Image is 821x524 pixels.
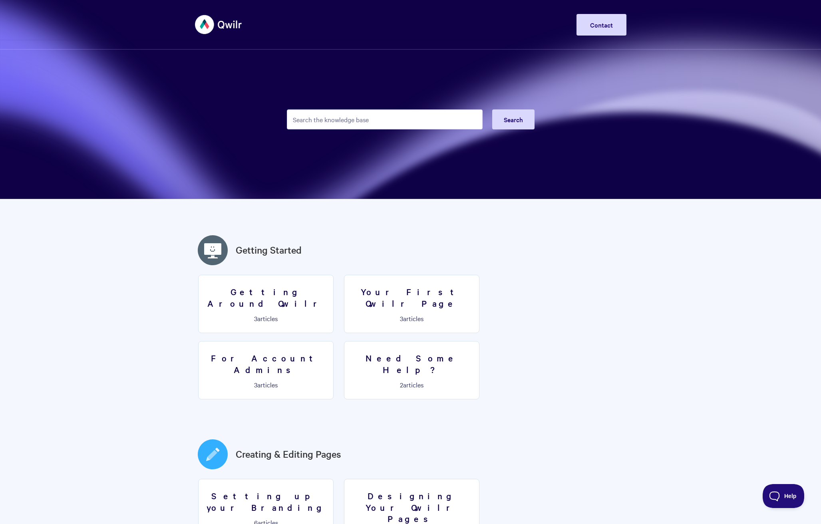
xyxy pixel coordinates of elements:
[576,14,626,36] a: Contact
[344,275,479,333] a: Your First Qwilr Page 3articles
[349,286,474,309] h3: Your First Qwilr Page
[763,484,805,508] iframe: Toggle Customer Support
[287,109,483,129] input: Search the knowledge base
[236,243,302,257] a: Getting Started
[198,275,334,333] a: Getting Around Qwilr 3articles
[349,352,474,375] h3: Need Some Help?
[349,381,474,388] p: articles
[236,447,341,461] a: Creating & Editing Pages
[400,380,403,389] span: 2
[203,315,328,322] p: articles
[203,490,328,513] h3: Setting up your Branding
[400,314,403,323] span: 3
[203,352,328,375] h3: For Account Admins
[349,315,474,322] p: articles
[254,314,257,323] span: 3
[344,341,479,399] a: Need Some Help? 2articles
[195,10,243,40] img: Qwilr Help Center
[198,341,334,399] a: For Account Admins 3articles
[254,380,257,389] span: 3
[504,115,523,124] span: Search
[203,381,328,388] p: articles
[203,286,328,309] h3: Getting Around Qwilr
[492,109,535,129] button: Search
